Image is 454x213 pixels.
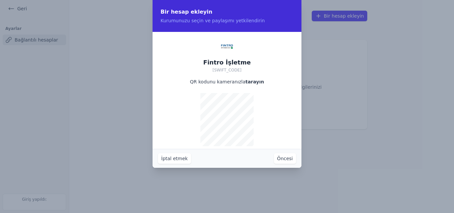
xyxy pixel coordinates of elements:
font: [SWIFT_CODE] [212,68,241,72]
font: tarayın [245,79,264,84]
font: Kurumunuzu seçin ve paylaşımı yetkilendirin [161,18,265,23]
font: QR kodunu kameranızla [190,79,246,84]
font: İptal etmek [161,156,188,161]
font: Öncesi [277,156,293,161]
font: Fintro İşletme [203,59,251,66]
button: İptal etmek [158,153,191,164]
button: Öncesi [274,153,296,164]
img: Fintro İşletme [220,40,234,53]
font: Bir hesap ekleyin [161,9,212,15]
